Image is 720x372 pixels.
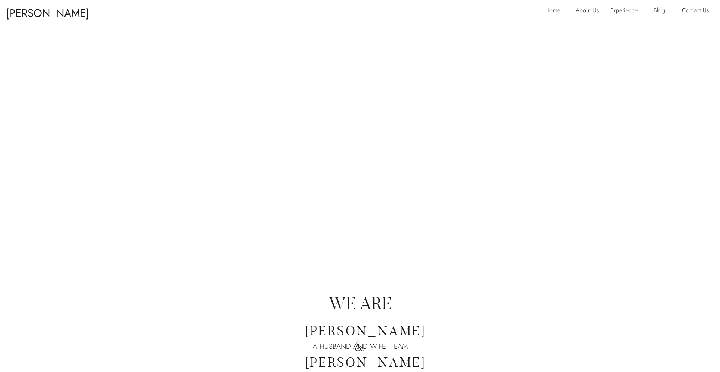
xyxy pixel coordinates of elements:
a: Home [545,5,565,17]
a: Experience [610,5,643,17]
a: About Us [576,5,605,17]
h2: we are [274,294,447,311]
p: A HUSBAND AND WIFE TEAM [282,340,438,354]
p: [PERSON_NAME] & [PERSON_NAME] [6,3,97,17]
a: Contact Us [682,5,714,17]
h3: [PERSON_NAME] & [PERSON_NAME] [305,323,415,340]
a: Blog [654,5,670,17]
